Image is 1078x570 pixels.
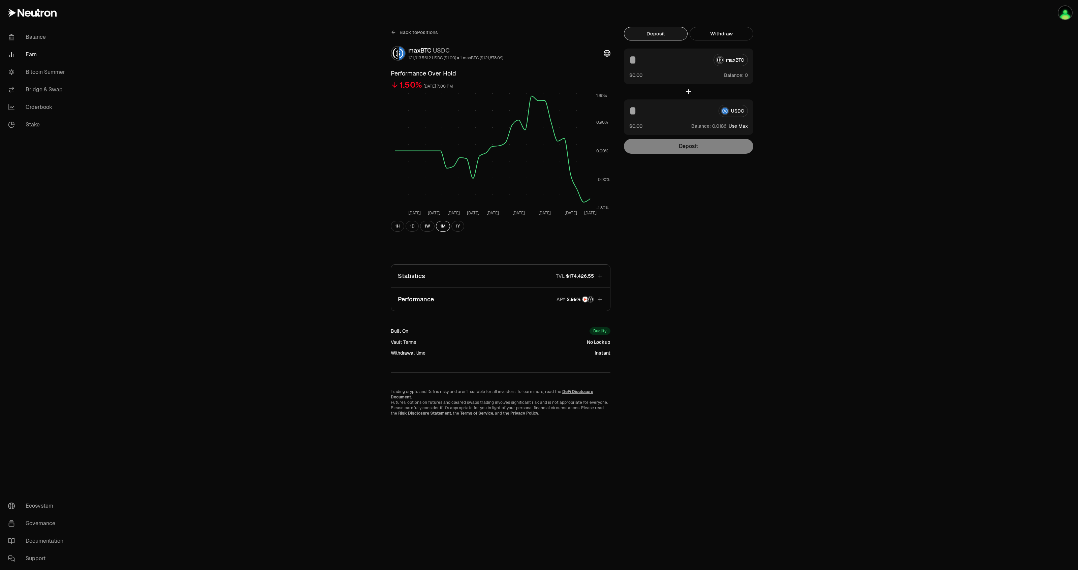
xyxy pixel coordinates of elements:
a: Stake [3,116,73,133]
button: NTRNStructured Points [567,296,594,303]
p: Trading crypto and Defi is risky and aren't suitable for all investors. To learn more, read the . [391,389,610,400]
tspan: -0.90% [596,177,610,182]
a: DeFi Disclosure Document [391,389,593,400]
a: Bitcoin Summer [3,63,73,81]
img: NTRN [582,297,588,302]
tspan: [DATE] [538,210,551,216]
a: Documentation [3,532,73,550]
span: Back to Positions [400,29,438,36]
a: Bridge & Swap [3,81,73,98]
button: $0.00 [629,71,642,79]
button: Withdraw [690,27,753,40]
div: [DATE] 7:00 PM [423,83,453,90]
img: USDC Logo [399,47,405,60]
tspan: [DATE] [565,210,577,216]
p: TVL [556,273,565,279]
a: Terms of Service [460,411,493,416]
img: Structured Points [588,297,593,302]
span: Balance: [691,123,711,129]
a: Governance [3,515,73,532]
tspan: [DATE] [512,210,525,216]
div: Vault Terms [391,339,416,346]
div: No Lockup [587,339,610,346]
span: USDC [433,47,450,54]
a: Support [3,550,73,567]
button: Deposit [624,27,688,40]
tspan: [DATE] [467,210,479,216]
img: maxBTC Logo [391,47,398,60]
tspan: [DATE] [428,210,440,216]
tspan: 0.90% [596,120,608,125]
a: Privacy Policy [510,411,538,416]
p: Futures, options on futures and cleared swaps trading involves significant risk and is not approp... [391,400,610,416]
p: APY [557,296,565,303]
button: 1D [406,221,419,232]
span: $174,426.55 [566,273,594,279]
tspan: [DATE] [447,210,460,216]
h3: Performance Over Hold [391,69,610,78]
tspan: 1.80% [596,93,607,98]
div: Built On [391,328,408,334]
p: Performance [398,295,434,304]
a: Back toPositions [391,27,438,38]
button: StatisticsTVL$174,426.55 [391,265,610,288]
div: 1.50% [400,80,422,90]
button: 1H [391,221,404,232]
div: Instant [595,350,610,356]
button: PerformanceAPYNTRNStructured Points [391,288,610,311]
a: Earn [3,46,73,63]
a: Orderbook [3,98,73,116]
a: Balance [3,28,73,46]
tspan: -1.80% [596,205,609,211]
button: 1M [436,221,450,232]
tspan: [DATE] [486,210,499,216]
button: 1W [420,221,435,232]
button: 1Y [451,221,464,232]
tspan: 0.00% [596,148,608,154]
a: Risk Disclosure Statement [398,411,451,416]
div: Withdrawal time [391,350,425,356]
button: Use Max [729,123,748,129]
tspan: [DATE] [584,210,597,216]
img: bvb bot2 [1058,6,1072,20]
div: maxBTC [408,46,503,55]
span: Balance: [724,72,743,79]
a: Ecosystem [3,497,73,515]
tspan: [DATE] [408,210,421,216]
div: 121,913.5612 USDC ($1.00) = 1 maxBTC ($121,878.09) [408,55,503,61]
div: Duality [590,327,610,335]
button: $0.00 [629,122,642,129]
p: Statistics [398,271,425,281]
